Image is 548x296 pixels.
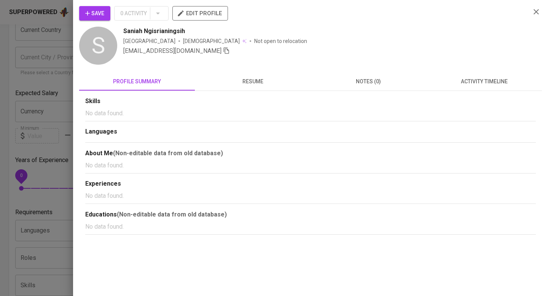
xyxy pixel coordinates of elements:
[123,47,221,54] span: [EMAIL_ADDRESS][DOMAIN_NAME]
[79,6,110,21] button: Save
[85,97,536,106] div: Skills
[199,77,306,86] span: resume
[85,222,536,231] p: No data found.
[79,27,117,65] div: S
[85,180,536,188] div: Experiences
[85,9,104,18] span: Save
[85,161,536,170] p: No data found.
[123,27,185,36] span: Saniah Ngisrianingsih
[183,37,241,45] span: [DEMOGRAPHIC_DATA]
[84,77,190,86] span: profile summary
[178,8,222,18] span: edit profile
[254,37,307,45] p: Not open to relocation
[315,77,422,86] span: notes (0)
[172,6,228,21] button: edit profile
[172,10,228,16] a: edit profile
[123,37,175,45] div: [GEOGRAPHIC_DATA]
[85,127,536,136] div: Languages
[85,210,536,219] div: Educations
[117,211,227,218] b: (Non-editable data from old database)
[113,150,223,157] b: (Non-editable data from old database)
[85,109,536,118] p: No data found.
[85,191,536,201] p: No data found.
[85,149,536,158] div: About Me
[431,77,537,86] span: activity timeline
